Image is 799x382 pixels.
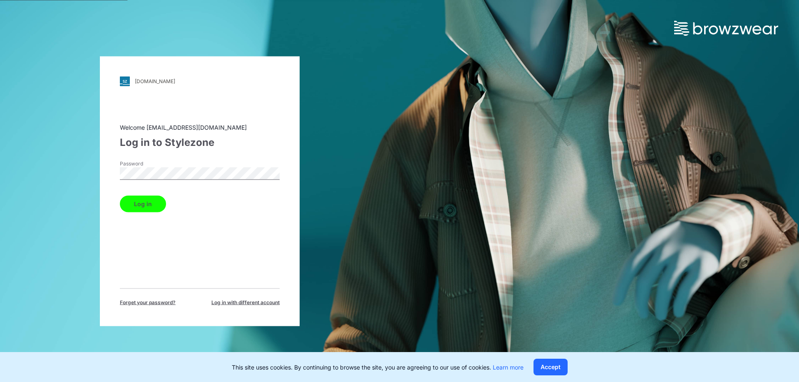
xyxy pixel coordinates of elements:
img: browzwear-logo.73288ffb.svg [674,21,778,36]
button: Accept [533,359,568,375]
div: [DOMAIN_NAME] [135,78,175,84]
img: svg+xml;base64,PHN2ZyB3aWR0aD0iMjgiIGhlaWdodD0iMjgiIHZpZXdCb3g9IjAgMCAyOCAyOCIgZmlsbD0ibm9uZSIgeG... [120,76,130,86]
div: Log in to Stylezone [120,135,280,150]
a: [DOMAIN_NAME] [120,76,280,86]
div: Welcome [EMAIL_ADDRESS][DOMAIN_NAME] [120,123,280,131]
p: This site uses cookies. By continuing to browse the site, you are agreeing to our use of cookies. [232,363,524,372]
a: Learn more [493,364,524,371]
span: Log in with different account [211,298,280,306]
button: Log in [120,195,166,212]
label: Password [120,160,178,167]
span: Forget your password? [120,298,176,306]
